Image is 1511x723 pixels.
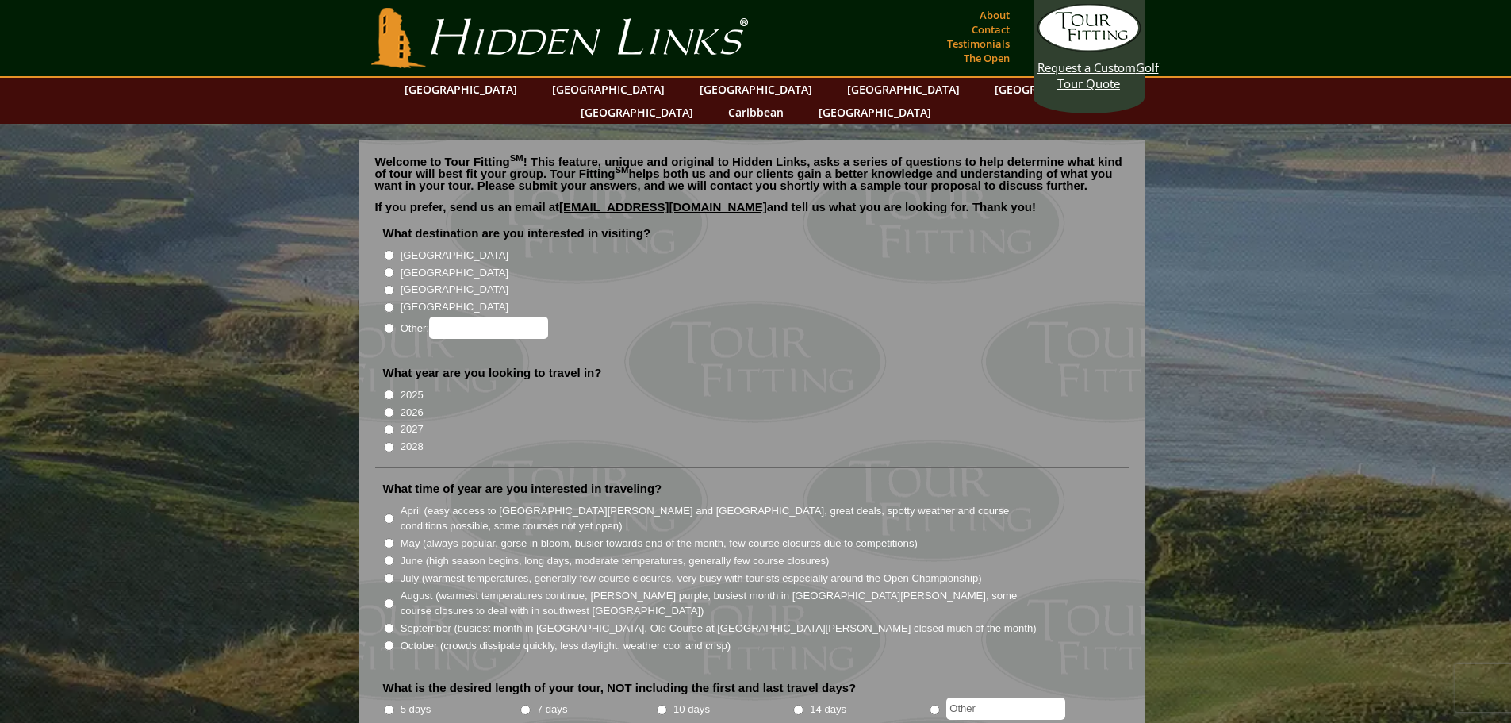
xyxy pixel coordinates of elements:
label: What time of year are you interested in traveling? [383,481,662,497]
label: What is the desired length of your tour, NOT including the first and last travel days? [383,680,857,696]
sup: SM [616,165,629,175]
a: [GEOGRAPHIC_DATA] [573,101,701,124]
label: September (busiest month in [GEOGRAPHIC_DATA], Old Course at [GEOGRAPHIC_DATA][PERSON_NAME] close... [401,621,1037,636]
a: Caribbean [720,101,792,124]
a: Request a CustomGolf Tour Quote [1037,4,1141,91]
a: Contact [968,18,1014,40]
a: The Open [960,47,1014,69]
label: [GEOGRAPHIC_DATA] [401,248,508,263]
a: [GEOGRAPHIC_DATA] [839,78,968,101]
label: What destination are you interested in visiting? [383,225,651,241]
label: June (high season begins, long days, moderate temperatures, generally few course closures) [401,553,830,569]
label: [GEOGRAPHIC_DATA] [401,265,508,281]
input: Other: [429,317,548,339]
input: Other [946,698,1065,720]
a: [GEOGRAPHIC_DATA] [544,78,673,101]
label: 10 days [673,702,710,717]
a: [GEOGRAPHIC_DATA] [987,78,1115,101]
a: [GEOGRAPHIC_DATA] [397,78,525,101]
label: 5 days [401,702,431,717]
label: 7 days [537,702,568,717]
label: 2025 [401,387,424,403]
label: What year are you looking to travel in? [383,365,602,381]
label: [GEOGRAPHIC_DATA] [401,282,508,298]
label: 2028 [401,439,424,455]
a: [GEOGRAPHIC_DATA] [811,101,939,124]
p: Welcome to Tour Fitting ! This feature, unique and original to Hidden Links, asks a series of que... [375,156,1129,191]
a: [EMAIL_ADDRESS][DOMAIN_NAME] [559,200,767,213]
a: [GEOGRAPHIC_DATA] [692,78,820,101]
a: About [976,4,1014,26]
label: 2026 [401,405,424,421]
sup: SM [510,153,523,163]
label: October (crowds dissipate quickly, less daylight, weather cool and crisp) [401,638,731,654]
label: May (always popular, gorse in bloom, busier towards end of the month, few course closures due to ... [401,536,918,552]
a: Testimonials [943,33,1014,55]
label: Other: [401,317,548,339]
span: Request a Custom [1037,60,1136,75]
label: 2027 [401,421,424,437]
label: April (easy access to [GEOGRAPHIC_DATA][PERSON_NAME] and [GEOGRAPHIC_DATA], great deals, spotty w... [401,503,1038,534]
label: [GEOGRAPHIC_DATA] [401,299,508,315]
label: 14 days [810,702,846,717]
label: August (warmest temperatures continue, [PERSON_NAME] purple, busiest month in [GEOGRAPHIC_DATA][P... [401,588,1038,619]
label: July (warmest temperatures, generally few course closures, very busy with tourists especially aro... [401,571,982,586]
p: If you prefer, send us an email at and tell us what you are looking for. Thank you! [375,201,1129,225]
